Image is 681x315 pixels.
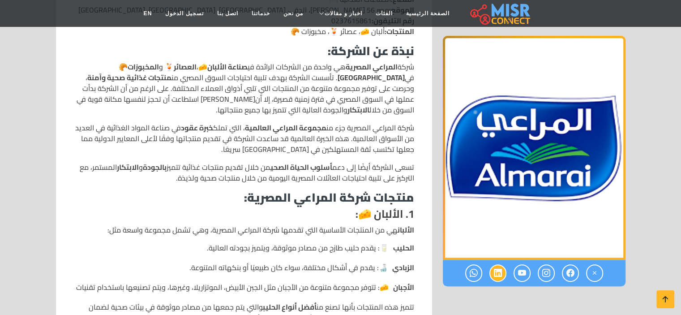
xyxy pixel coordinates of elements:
[74,262,414,273] li: 🍶: يقدم في أشكال مختلفة، سواء كان طبيعيًا أو بنكهاته المتنوعة.
[310,5,369,22] a: اخبار و مقالات
[399,5,456,22] a: الصفحة الرئيسية
[137,5,159,22] a: EN
[392,262,414,273] strong: الزبادي
[74,162,414,183] p: تسعى الشركة أيضًا إلى دعم من خلال تقديم منتجات غذائية تتميز و المستمر، مع التركيز على تلبية احتيا...
[117,160,139,174] strong: الابتكار
[210,5,245,22] a: اتصل بنا
[338,71,405,84] strong: [GEOGRAPHIC_DATA]
[143,160,167,174] strong: بالجودة
[174,60,197,73] strong: العصائر
[393,242,414,253] strong: الحليب
[277,5,310,22] a: من نحن
[128,60,159,73] strong: المخبوزات
[74,122,414,155] p: شركة المراعي المصرية جزء من ، التي تملك في صناعة المواد الغذائية في العديد من الأسواق العالمية. ه...
[325,9,362,17] span: اخبار و مقالات
[245,5,277,22] a: خدماتنا
[346,60,398,73] strong: المراعي المصرية
[443,36,625,260] div: 1 / 1
[270,160,332,174] strong: أسلوب الحياة الصحي
[470,2,530,25] img: main.misr_connect
[244,186,414,208] strong: منتجات شركة المراعي المصرية:
[328,40,414,62] strong: نبذة عن الشركة:
[87,71,171,84] strong: منتجات غذائية صحية وآمنة
[207,60,248,73] strong: صناعة الألبان
[385,25,414,38] strong: المنتجات:
[355,204,414,224] strong: 1. الألبان 🧀:
[74,282,414,293] li: 🧀: تتوفر مجموعة متنوعة من الأجبان مثل الجبن الأبيض، الموتزاريلا، وغيرها، ويتم تصنيعها باستخدام تق...
[158,5,210,22] a: تسجيل الدخول
[263,300,317,314] strong: أفضل أنواع الحليب
[74,242,414,253] li: 🥛: يقدم حليب طازج من مصادر موثوقة، ويتميز بجودته العالية.
[245,121,326,134] strong: مجموعة المراعي العالمية
[369,5,399,22] a: الفئات
[443,36,625,260] img: شركة المراعي
[74,224,414,235] p: هي من المنتجات الأساسية التي تقدمها شركة المراعي المصرية، وهي تشمل مجموعة واسعة مثل:
[398,223,414,237] strong: الألبان
[347,103,369,117] strong: الابتكار
[393,282,414,293] strong: الأجبان
[74,61,414,115] p: شركة هي واحدة من الشركات الرائدة في 🧀، 🍹 و 🥐 في . تأسست الشركة بهدف تلبية احتياجات السوق المصري م...
[181,121,213,134] strong: خبرة عقود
